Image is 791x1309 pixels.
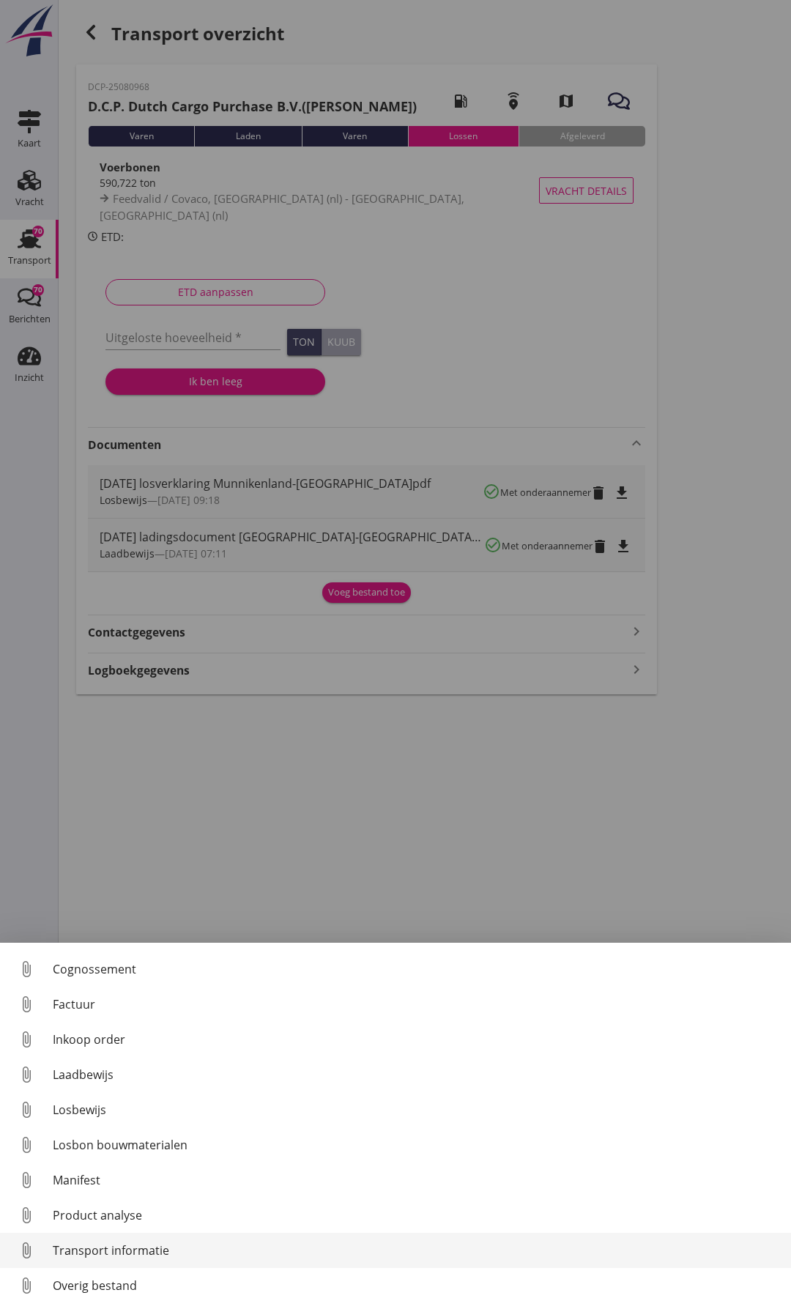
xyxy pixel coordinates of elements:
i: attach_file [15,1098,38,1121]
i: attach_file [15,1168,38,1192]
div: Laadbewijs [53,1066,779,1083]
div: Overig bestand [53,1277,779,1294]
i: attach_file [15,1063,38,1086]
div: Manifest [53,1171,779,1189]
div: Losbon bouwmaterialen [53,1136,779,1154]
i: attach_file [15,957,38,981]
i: attach_file [15,1133,38,1157]
i: attach_file [15,1204,38,1227]
div: Factuur [53,995,779,1013]
div: Product analyse [53,1206,779,1224]
i: attach_file [15,1028,38,1051]
i: attach_file [15,1274,38,1297]
i: attach_file [15,993,38,1016]
div: Inkoop order [53,1031,779,1048]
div: Cognossement [53,960,779,978]
div: Losbewijs [53,1101,779,1119]
div: Transport informatie [53,1242,779,1259]
i: attach_file [15,1239,38,1262]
